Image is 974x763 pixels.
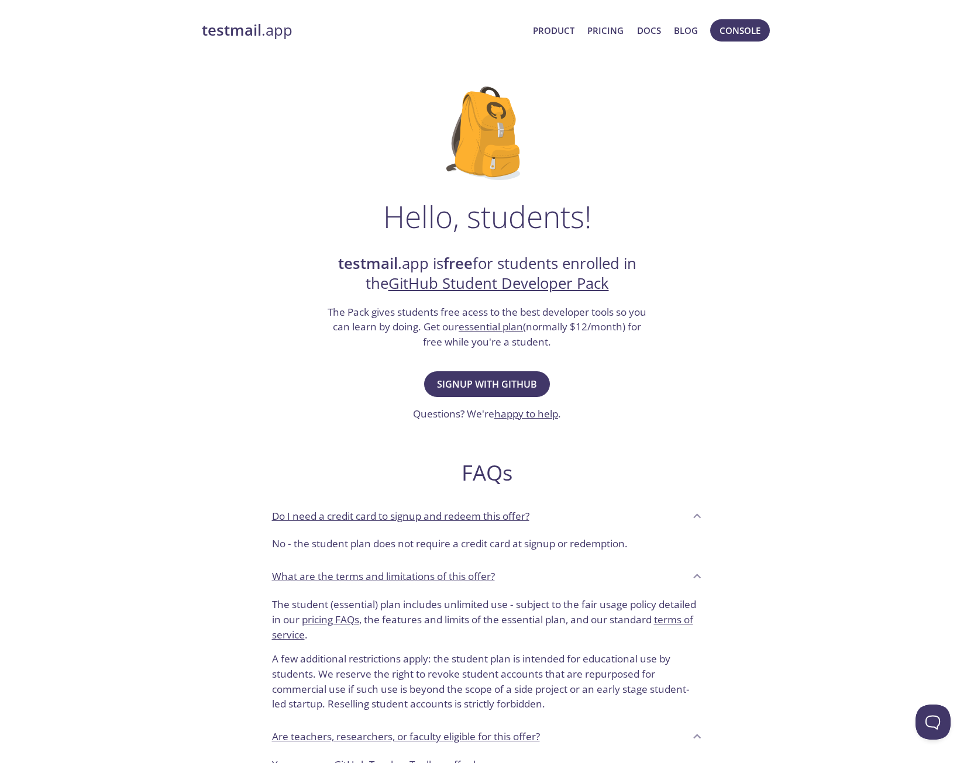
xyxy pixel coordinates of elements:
strong: free [443,253,473,274]
a: happy to help [494,407,558,420]
div: Do I need a credit card to signup and redeem this offer? [263,531,712,561]
p: Do I need a credit card to signup and redeem this offer? [272,509,529,524]
div: Do I need a credit card to signup and redeem this offer? [263,500,712,531]
strong: testmail [338,253,398,274]
h1: Hello, students! [383,199,591,234]
div: What are the terms and limitations of this offer? [263,592,712,721]
a: pricing FAQs [302,613,359,626]
h2: FAQs [263,460,712,486]
h2: .app is for students enrolled in the [326,254,648,294]
span: Console [720,23,760,38]
h3: Questions? We're . [413,406,561,422]
button: Console [710,19,770,42]
div: What are the terms and limitations of this offer? [263,561,712,592]
iframe: Help Scout Beacon - Open [916,705,951,740]
a: testmail.app [202,20,524,40]
a: Pricing [587,23,624,38]
p: The student (essential) plan includes unlimited use - subject to the fair usage policy detailed i... [272,597,703,642]
a: Docs [637,23,661,38]
p: No - the student plan does not require a credit card at signup or redemption. [272,536,703,551]
p: What are the terms and limitations of this offer? [272,569,495,584]
p: Are teachers, researchers, or faculty eligible for this offer? [272,729,540,744]
span: Signup with GitHub [437,376,537,392]
a: GitHub Student Developer Pack [388,273,609,294]
strong: testmail [202,20,261,40]
a: Blog [674,23,698,38]
a: Product [533,23,574,38]
button: Signup with GitHub [424,371,550,397]
a: essential plan [459,320,523,333]
img: github-student-backpack.png [446,87,528,180]
h3: The Pack gives students free acess to the best developer tools so you can learn by doing. Get our... [326,305,648,350]
a: terms of service [272,613,693,641]
div: Are teachers, researchers, or faculty eligible for this offer? [263,721,712,752]
p: A few additional restrictions apply: the student plan is intended for educational use by students... [272,642,703,712]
